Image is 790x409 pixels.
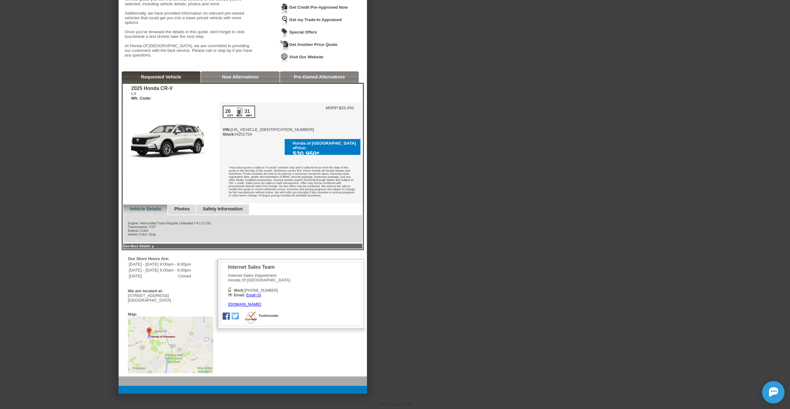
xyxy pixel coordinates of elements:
img: Icon_CreditApproval.png [280,3,289,15]
a: See More Details ▲ [124,244,155,248]
td: [DATE] [129,273,159,279]
a: Safety Information [203,206,243,211]
a: Get Another Price Quote [289,42,337,47]
td: $33,450 [339,106,354,110]
a: Requested Vehicle [141,74,181,79]
iframe: Chat Assistance [734,375,790,409]
div: [US_VEHICLE_IDENTIFICATION_NUMBER] H251754 [223,106,314,137]
div: LX [131,91,173,101]
a: Special Offers [289,30,317,34]
div: 2025 Honda CR-V [131,86,173,91]
div: Honda of [GEOGRAPHIC_DATA] ePrice: [293,141,357,150]
b: Stock: [223,132,235,137]
div: Engine: Intercooled Turbo Regular Unleaded I-4 1.5 L/91 Transmission: CVT Exterior Color: Interio... [123,215,363,243]
b: VIN: [223,127,231,132]
td: Closed [160,273,192,279]
img: 2025 Honda CR-V [123,102,219,175]
em: schedule a test drive [128,34,166,39]
b: Work: [234,288,245,293]
div: 31 [244,109,251,114]
span: [PHONE_NUMBER] [234,288,278,293]
div: Internet Sales Department Honda Of [GEOGRAPHIC_DATA] [228,264,290,307]
a: Photos [174,206,190,211]
a: Visit Our Website [289,55,323,59]
img: Icon_WeeklySpecials.png [280,28,289,39]
td: 9:00am - 6:00pm [160,267,192,273]
div: Map: [128,312,138,317]
td: [DATE] - [DATE] [129,267,159,273]
a: New Alternatives [222,74,259,79]
img: Icon_Facebook.png [223,312,230,320]
a: Email Us [246,293,261,297]
img: Icon_TradeInAppraisal.png [280,16,289,27]
div: *Your price quote is valid on "in stock" vehicles only and is valid 48 hours from the date of thi... [219,161,362,203]
a: Vehicle Details [129,206,161,211]
div: [STREET_ADDRESS] [GEOGRAPHIC_DATA] [128,293,213,303]
img: Icon_GetQuote.png [280,40,289,52]
div: Internet Sales Team [228,264,290,270]
div: Our Store Hours Are: [128,256,210,261]
div: We are located at: [128,289,210,293]
a: Get my Trade-In Appraised [289,17,342,22]
img: Icon_Phone.png [228,287,231,292]
img: Icon_Twitter.png [232,312,239,319]
td: 9:00am - 8:00pm [160,262,192,267]
a: Get Credit Pre-Approved Now [289,5,348,10]
div: $30,950* [293,150,357,158]
b: Mfr. Code: [131,96,151,101]
img: Icon_Email2.png [228,294,232,296]
b: Email: [234,293,245,297]
td: MSRP: [326,106,339,110]
img: Icon_VisitWebsite.png [280,53,289,64]
a: Pre-Owned Alternatives [294,74,345,79]
a: [DOMAIN_NAME] [228,302,261,307]
img: Icon_Dealerrater.png [245,311,258,324]
td: [DATE] - [DATE] [129,262,159,267]
div: 26 [225,109,231,114]
a: Testimonials [259,314,278,317]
